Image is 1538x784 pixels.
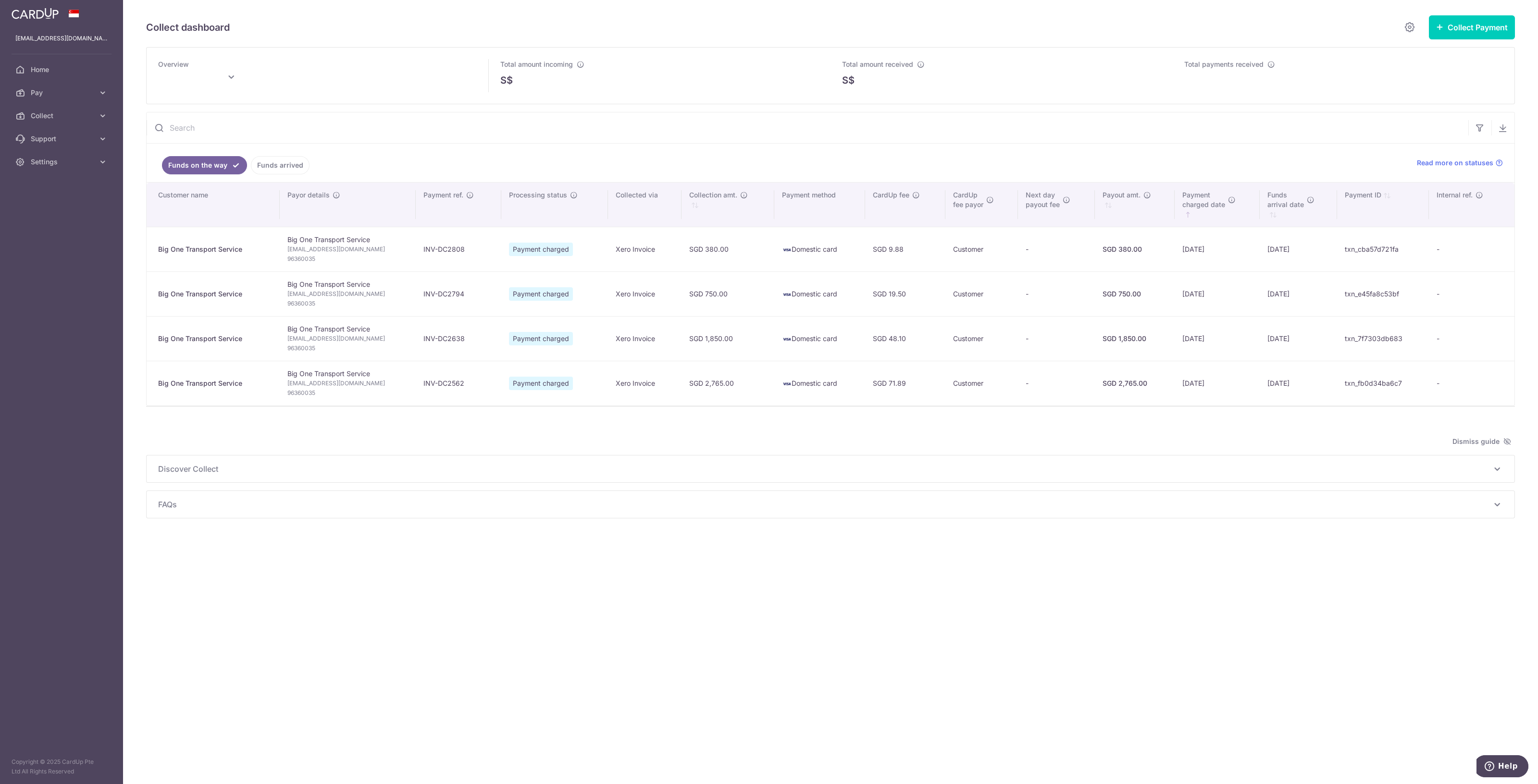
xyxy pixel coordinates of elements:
td: [DATE] [1175,361,1260,405]
td: Big One Transport Service [280,316,416,361]
div: Big One Transport Service [158,379,272,388]
td: Customer [945,271,1018,316]
img: visa-sm-192604c4577d2d35970c8ed26b86981c2741ebd56154ab54ad91a526f0f24972.png [782,334,792,344]
th: Internal ref. [1429,183,1514,227]
th: CardUp fee [865,183,945,227]
a: Funds on the way [162,156,247,174]
td: txn_e45fa8c53bf [1337,271,1429,316]
div: SGD 750.00 [1103,289,1167,299]
th: Collection amt. : activate to sort column ascending [682,183,774,227]
span: Funds arrival date [1267,190,1304,209]
td: [DATE] [1175,227,1260,271]
td: Customer [945,227,1018,271]
p: Discover Collect [158,463,1503,475]
td: Big One Transport Service [280,361,416,405]
p: FAQs [158,499,1503,510]
iframe: Opens a widget where you can find more information [1476,755,1528,779]
span: Processing status [509,190,567,200]
th: Payout amt. : activate to sort column ascending [1095,183,1175,227]
td: - [1429,361,1514,405]
span: [EMAIL_ADDRESS][DOMAIN_NAME] [287,334,408,343]
td: INV-DC2808 [416,227,501,271]
td: - [1018,271,1095,316]
span: 96360035 [287,343,408,353]
td: [DATE] [1260,361,1337,405]
span: FAQs [158,499,1491,510]
span: Help [22,7,41,15]
img: visa-sm-192604c4577d2d35970c8ed26b86981c2741ebd56154ab54ad91a526f0f24972.png [782,290,792,299]
div: SGD 380.00 [1103,245,1167,254]
td: - [1429,227,1514,271]
td: Domestic card [774,316,866,361]
td: Domestic card [774,271,866,316]
td: Domestic card [774,361,866,405]
th: CardUpfee payor [945,183,1018,227]
td: INV-DC2562 [416,361,501,405]
a: Read more on statuses [1417,158,1503,168]
div: Big One Transport Service [158,334,272,343]
p: [EMAIL_ADDRESS][DOMAIN_NAME] [15,34,108,43]
td: - [1429,271,1514,316]
th: Paymentcharged date : activate to sort column ascending [1175,183,1260,227]
td: - [1018,361,1095,405]
span: Payment charged [509,243,573,256]
span: Payment charged [509,332,573,345]
th: Processing status [501,183,608,227]
td: Customer [945,361,1018,405]
span: [EMAIL_ADDRESS][DOMAIN_NAME] [287,379,408,388]
span: Payor details [287,190,330,200]
div: Big One Transport Service [158,245,272,254]
td: SGD 19.50 [865,271,945,316]
td: SGD 71.89 [865,361,945,405]
td: SGD 380.00 [682,227,774,271]
span: Payment charged date [1182,190,1225,209]
td: Xero Invoice [608,361,681,405]
span: Home [31,65,94,74]
td: Big One Transport Service [280,227,416,271]
td: - [1018,227,1095,271]
td: [DATE] [1260,271,1337,316]
td: SGD 9.88 [865,227,945,271]
span: Total payments received [1184,60,1264,68]
span: Internal ref. [1437,190,1473,200]
span: [EMAIL_ADDRESS][DOMAIN_NAME] [287,245,408,254]
span: Total amount incoming [500,60,573,68]
td: INV-DC2638 [416,316,501,361]
td: [DATE] [1260,227,1337,271]
span: Payout amt. [1103,190,1141,200]
th: Payment ID: activate to sort column ascending [1337,183,1429,227]
span: [EMAIL_ADDRESS][DOMAIN_NAME] [287,289,408,299]
span: 96360035 [287,299,408,308]
th: Collected via [608,183,681,227]
td: [DATE] [1175,271,1260,316]
a: Funds arrived [251,156,310,174]
th: Payment ref. [416,183,501,227]
div: SGD 1,850.00 [1103,334,1167,343]
td: [DATE] [1260,316,1337,361]
td: Big One Transport Service [280,271,416,316]
span: Discover Collect [158,463,1491,475]
span: Overview [158,60,189,68]
input: Search [147,112,1468,143]
span: CardUp fee payor [953,190,983,209]
span: Next day payout fee [1026,190,1060,209]
td: SGD 1,850.00 [682,316,774,361]
span: 96360035 [287,254,408,264]
img: visa-sm-192604c4577d2d35970c8ed26b86981c2741ebd56154ab54ad91a526f0f24972.png [782,379,792,389]
td: [DATE] [1175,316,1260,361]
span: Collect [31,111,94,121]
span: Settings [31,157,94,167]
span: Payment charged [509,287,573,301]
th: Fundsarrival date : activate to sort column ascending [1260,183,1337,227]
img: visa-sm-192604c4577d2d35970c8ed26b86981c2741ebd56154ab54ad91a526f0f24972.png [782,245,792,255]
h5: Collect dashboard [146,20,230,35]
td: SGD 48.10 [865,316,945,361]
th: Payor details [280,183,416,227]
th: Next daypayout fee [1018,183,1095,227]
span: Payment ref. [423,190,463,200]
div: SGD 2,765.00 [1103,379,1167,388]
td: SGD 750.00 [682,271,774,316]
button: Collect Payment [1429,15,1515,39]
span: 96360035 [287,388,408,398]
